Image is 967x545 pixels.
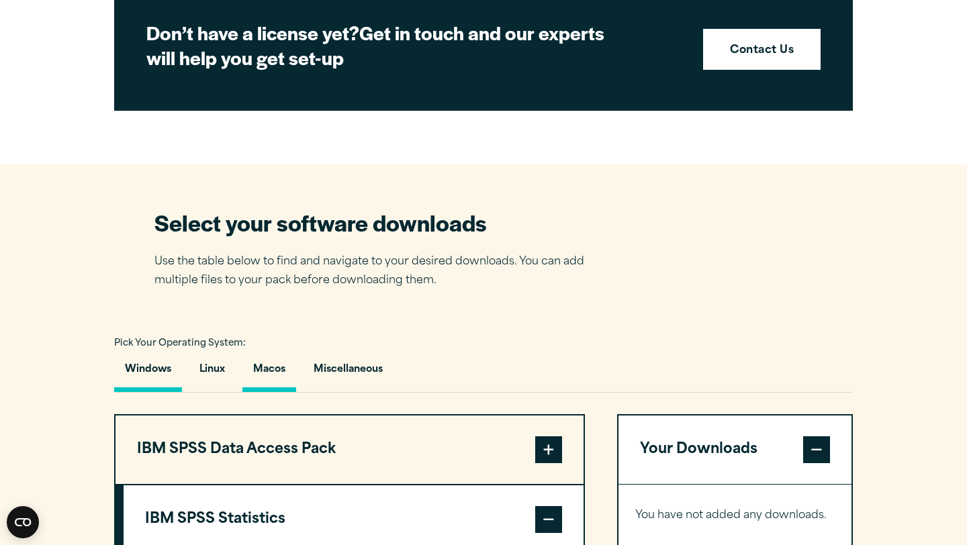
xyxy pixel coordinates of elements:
[7,506,39,538] button: Open CMP widget
[618,415,851,484] button: Your Downloads
[242,354,296,392] button: Macos
[303,354,394,392] button: Miscellaneous
[114,354,182,392] button: Windows
[730,42,794,60] strong: Contact Us
[146,20,616,70] h2: Get in touch and our experts will help you get set-up
[154,252,604,291] p: Use the table below to find and navigate to your desired downloads. You can add multiple files to...
[114,339,246,348] span: Pick Your Operating System:
[146,19,359,46] strong: Don’t have a license yet?
[189,354,236,392] button: Linux
[154,207,604,238] h2: Select your software downloads
[635,506,835,526] p: You have not added any downloads.
[703,29,821,70] a: Contact Us
[116,415,584,484] button: IBM SPSS Data Access Pack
